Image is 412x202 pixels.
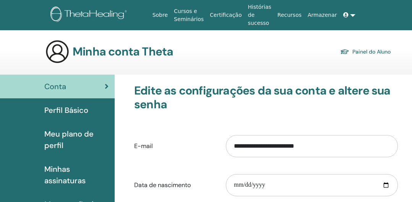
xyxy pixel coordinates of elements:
[340,46,391,57] a: Painel do Aluno
[274,8,305,22] a: Recursos
[73,45,173,59] h3: Minha conta Theta
[45,39,70,64] img: generic-user-icon.jpg
[171,4,207,26] a: Cursos e Seminários
[50,7,130,24] img: logo.png
[44,163,109,186] span: Minhas assinaturas
[44,104,88,116] span: Perfil Básico
[128,139,220,153] label: E-mail
[207,8,245,22] a: Certificação
[134,84,398,111] h3: Edite as configurações da sua conta e altere sua senha
[44,81,66,92] span: Conta
[340,49,349,55] img: graduation-cap.svg
[44,128,109,151] span: Meu plano de perfil
[149,8,171,22] a: Sobre
[305,8,340,22] a: Armazenar
[128,178,220,192] label: Data de nascimento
